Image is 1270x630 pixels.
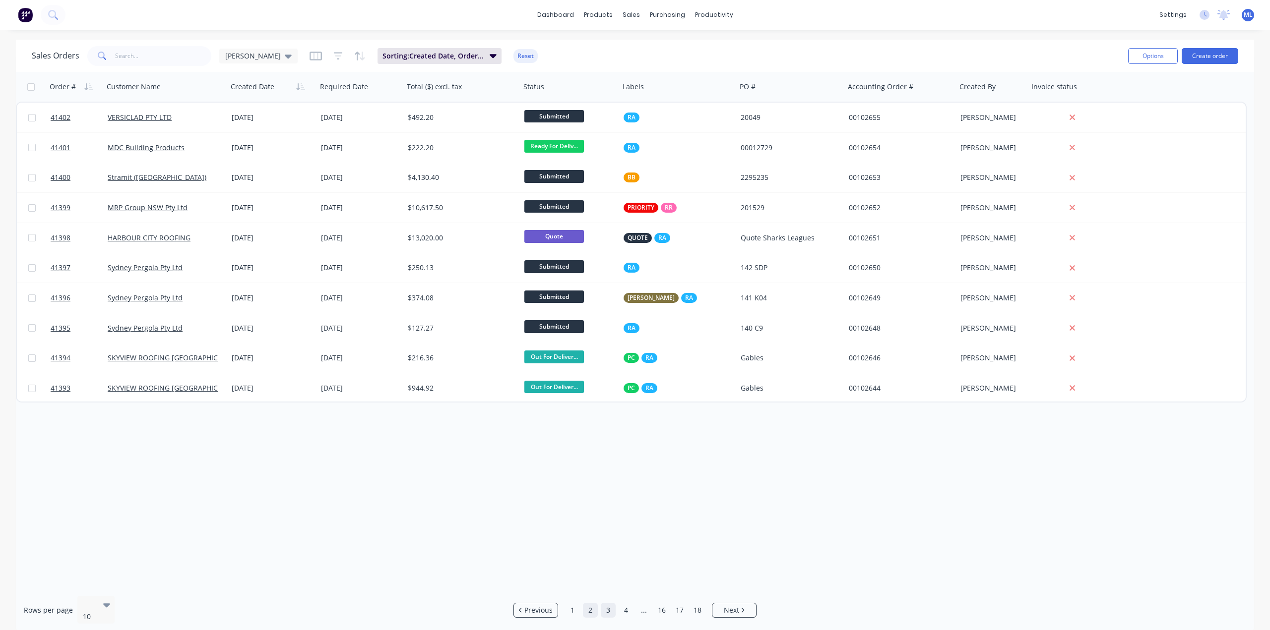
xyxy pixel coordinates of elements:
span: RA [628,263,635,273]
a: Stramit ([GEOGRAPHIC_DATA]) [108,172,206,182]
span: PC [628,353,635,363]
span: [PERSON_NAME] [628,293,675,303]
span: PRIORITY [628,203,654,213]
div: Customer Name [107,82,161,92]
div: $127.27 [408,323,511,333]
span: QUOTE [628,233,648,243]
div: Gables [741,383,836,393]
span: PC [628,383,635,393]
div: [PERSON_NAME] [960,293,1021,303]
div: 00102644 [849,383,948,393]
div: [DATE] [321,263,400,273]
div: products [579,7,618,22]
div: [DATE] [321,172,400,182]
div: $10,617.50 [408,203,511,213]
a: SKYVIEW ROOFING [GEOGRAPHIC_DATA] P/L [108,383,252,393]
button: Reset [513,49,538,63]
a: Next page [712,605,756,615]
div: 00102652 [849,203,948,213]
span: RA [628,143,635,153]
span: 41397 [51,263,70,273]
span: RA [658,233,666,243]
ul: Pagination [509,603,761,618]
div: [PERSON_NAME] [960,263,1021,273]
div: Created By [959,82,996,92]
div: 00102651 [849,233,948,243]
a: 41396 [51,283,108,313]
div: [DATE] [321,143,400,153]
img: Factory [18,7,33,22]
div: $492.20 [408,113,511,122]
div: Total ($) excl. tax [407,82,462,92]
a: 41400 [51,163,108,192]
div: 140 C9 [741,323,836,333]
a: Page 16 [654,603,669,618]
div: Status [523,82,544,92]
a: Page 17 [672,603,687,618]
div: Accounting Order # [848,82,913,92]
span: ML [1244,10,1253,19]
span: 41398 [51,233,70,243]
div: 00102649 [849,293,948,303]
input: Search... [115,46,212,66]
div: [PERSON_NAME] [960,113,1021,122]
div: Gables [741,353,836,363]
div: 141 K04 [741,293,836,303]
span: Submitted [524,290,584,303]
a: Sydney Pergola Pty Ltd [108,293,183,302]
span: Sorting: Created Date, Order # [382,51,484,61]
div: [PERSON_NAME] [960,353,1021,363]
a: Page 1 [565,603,580,618]
span: 41402 [51,113,70,122]
div: [DATE] [321,323,400,333]
a: dashboard [532,7,579,22]
span: Out For Deliver... [524,381,584,393]
div: 00102654 [849,143,948,153]
span: Rows per page [24,605,73,615]
a: Jump forward [636,603,651,618]
a: Page 3 is your current page [601,603,616,618]
button: Create order [1182,48,1238,64]
div: PO # [740,82,756,92]
a: Sydney Pergola Pty Ltd [108,263,183,272]
span: 41399 [51,203,70,213]
span: 41400 [51,172,70,182]
span: Out For Deliver... [524,350,584,363]
div: $4,130.40 [408,172,511,182]
a: 41398 [51,223,108,253]
span: Submitted [524,170,584,182]
button: RA [624,113,639,122]
div: settings [1154,7,1192,22]
div: [DATE] [232,353,313,363]
div: $222.20 [408,143,511,153]
span: Submitted [524,110,584,122]
div: [DATE] [232,233,313,243]
span: RA [685,293,693,303]
div: $944.92 [408,383,511,393]
button: Options [1128,48,1178,64]
div: 00102650 [849,263,948,273]
div: Invoice status [1031,82,1077,92]
a: 41397 [51,253,108,283]
span: 41393 [51,383,70,393]
a: HARBOUR CITY ROOFING [108,233,190,242]
span: Submitted [524,320,584,333]
a: SKYVIEW ROOFING [GEOGRAPHIC_DATA] P/L [108,353,252,362]
span: Submitted [524,260,584,273]
button: RA [624,323,639,333]
a: Page 4 [619,603,634,618]
a: 41401 [51,133,108,163]
span: Ready For Deliv... [524,140,584,152]
div: sales [618,7,645,22]
div: 00102653 [849,172,948,182]
div: [DATE] [321,353,400,363]
a: 41399 [51,193,108,223]
div: [PERSON_NAME] [960,143,1021,153]
div: productivity [690,7,738,22]
div: 00102648 [849,323,948,333]
div: [DATE] [232,323,313,333]
button: BB [624,172,639,182]
div: [DATE] [321,293,400,303]
div: Order # [50,82,76,92]
button: PCRA [624,383,657,393]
